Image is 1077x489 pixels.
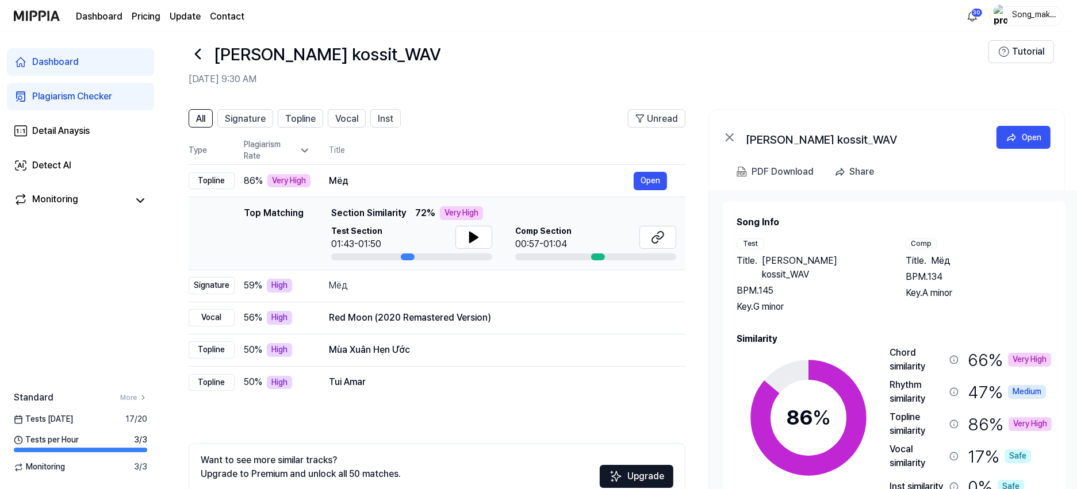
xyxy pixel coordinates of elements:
[609,469,623,483] img: Sparkles
[14,414,73,425] span: Tests [DATE]
[906,286,1052,300] div: Key. A minor
[634,172,667,190] button: Open
[189,374,235,391] div: Topline
[890,410,945,438] div: Topline similarity
[968,410,1052,438] div: 86 %
[244,174,263,188] span: 86 %
[267,279,292,292] div: High
[189,172,235,190] div: Topline
[1011,9,1056,22] div: Song_maker_44
[971,8,983,17] div: 30
[1008,385,1046,399] div: Medium
[244,279,262,292] span: 59 %
[647,112,678,126] span: Unread
[515,226,572,237] span: Comp Section
[196,112,205,126] span: All
[244,206,304,260] div: Top Matching
[812,405,831,430] span: %
[600,465,673,488] button: Upgrade
[830,160,883,183] button: Share
[278,109,323,128] button: Topline
[737,332,1052,346] h2: Similarity
[331,237,382,251] div: 01:43-01:50
[906,238,937,249] div: Comp
[746,130,976,144] div: [PERSON_NAME] kossit_WAV
[968,442,1031,470] div: 17 %
[762,254,883,282] span: [PERSON_NAME] kossit_WAV
[134,434,147,446] span: 3 / 3
[210,10,244,24] a: Contact
[267,343,292,357] div: High
[267,376,292,390] div: High
[189,277,235,294] div: Signature
[1022,131,1041,144] div: Open
[189,137,235,165] th: Type
[329,343,667,357] div: Mùa Xuân Hẹn Ước
[600,475,673,486] a: SparklesUpgrade
[752,164,814,179] div: PDF Download
[515,237,572,251] div: 00:57-01:04
[331,206,406,220] span: Section Similarity
[32,192,78,209] div: Monitoring
[335,112,358,126] span: Vocal
[988,40,1054,63] button: Tutorial
[849,164,874,179] div: Share
[244,343,262,357] span: 50 %
[737,254,757,282] span: Title .
[331,226,382,237] span: Test Section
[32,159,71,172] div: Detect AI
[244,139,311,161] div: Plagiarism Rate
[244,375,262,389] span: 50 %
[14,391,53,405] span: Standard
[1008,353,1051,367] div: Very High
[7,117,154,145] a: Detail Anaysis
[267,174,311,188] div: Very High
[786,402,831,433] div: 86
[378,112,393,126] span: Inst
[214,42,440,66] h1: Kalpan kossit_WAV
[996,126,1051,149] button: Open
[329,137,685,164] th: Title
[125,414,147,425] span: 17 / 20
[990,6,1063,26] button: profileSong_maker_44
[134,461,147,473] span: 3 / 3
[968,346,1051,374] div: 66 %
[734,160,816,183] button: PDF Download
[968,378,1046,406] div: 47 %
[76,10,122,24] a: Dashboard
[415,206,435,220] span: 72 %
[963,7,982,25] button: 알림30
[906,270,1052,284] div: BPM. 134
[328,109,366,128] button: Vocal
[329,279,667,292] div: Мёд
[201,453,401,481] div: Want to see more similar tracks? Upgrade to Premium and unlock all 50 matches.
[329,375,667,389] div: Tui Amar
[170,10,201,24] a: Update
[32,90,112,103] div: Plagiarism Checker
[14,434,79,446] span: Tests per Hour
[189,72,988,86] h2: [DATE] 9:30 AM
[737,167,747,177] img: PDF Download
[189,309,235,326] div: Vocal
[14,192,129,209] a: Monitoring
[7,83,154,110] a: Plagiarism Checker
[217,109,273,128] button: Signature
[370,109,401,128] button: Inst
[906,254,926,268] span: Title .
[890,442,945,470] div: Vocal similarity
[267,311,292,325] div: High
[931,254,950,268] span: Мёд
[440,206,483,220] div: Very High
[737,284,883,298] div: BPM. 145
[628,109,685,128] button: Unread
[225,112,266,126] span: Signature
[1005,449,1031,463] div: Safe
[890,346,945,374] div: Chord similarity
[994,5,1007,28] img: profile
[965,9,979,23] img: 알림
[189,341,235,359] div: Topline
[189,109,213,128] button: All
[737,215,1052,229] h2: Song Info
[737,300,883,314] div: Key. G minor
